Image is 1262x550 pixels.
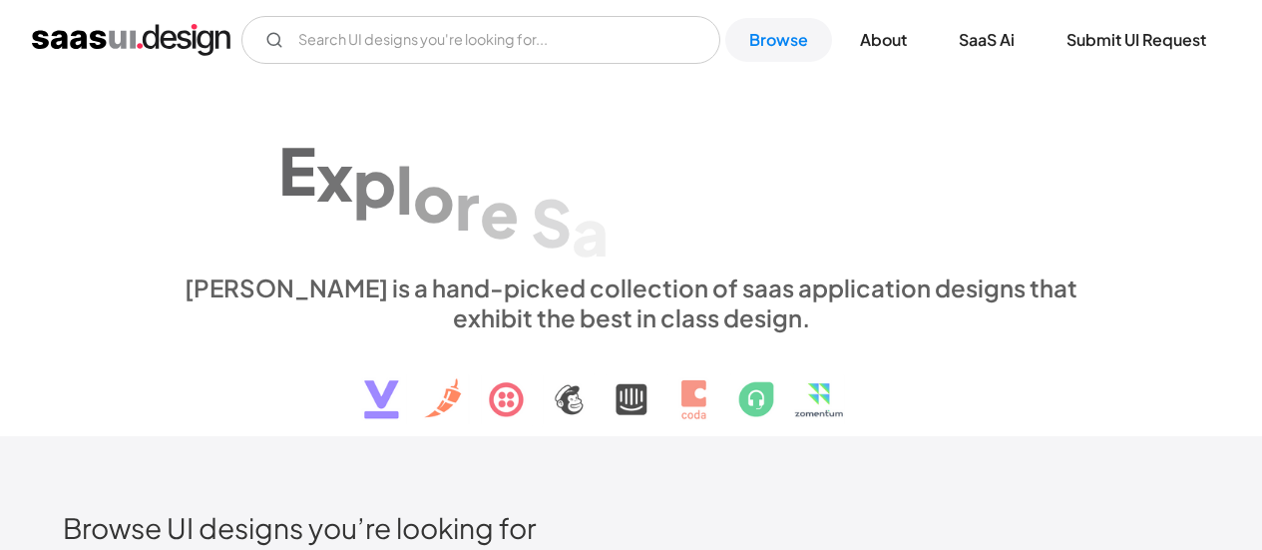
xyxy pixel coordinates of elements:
[241,16,720,64] input: Search UI designs you're looking for...
[173,273,1090,332] div: [PERSON_NAME] is a hand-picked collection of saas application designs that exhibit the best in cl...
[353,144,396,221] div: p
[572,193,609,270] div: a
[396,151,413,228] div: l
[531,183,572,260] div: S
[278,132,316,209] div: E
[1043,18,1230,62] a: Submit UI Request
[173,100,1090,254] h1: Explore SaaS UI design patterns & interactions.
[32,24,230,56] a: home
[316,138,353,215] div: x
[455,166,480,243] div: r
[413,158,455,235] div: o
[329,332,934,436] img: text, icon, saas logo
[935,18,1039,62] a: SaaS Ai
[63,510,1199,545] h2: Browse UI designs you’re looking for
[480,175,519,252] div: e
[725,18,832,62] a: Browse
[836,18,931,62] a: About
[241,16,720,64] form: Email Form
